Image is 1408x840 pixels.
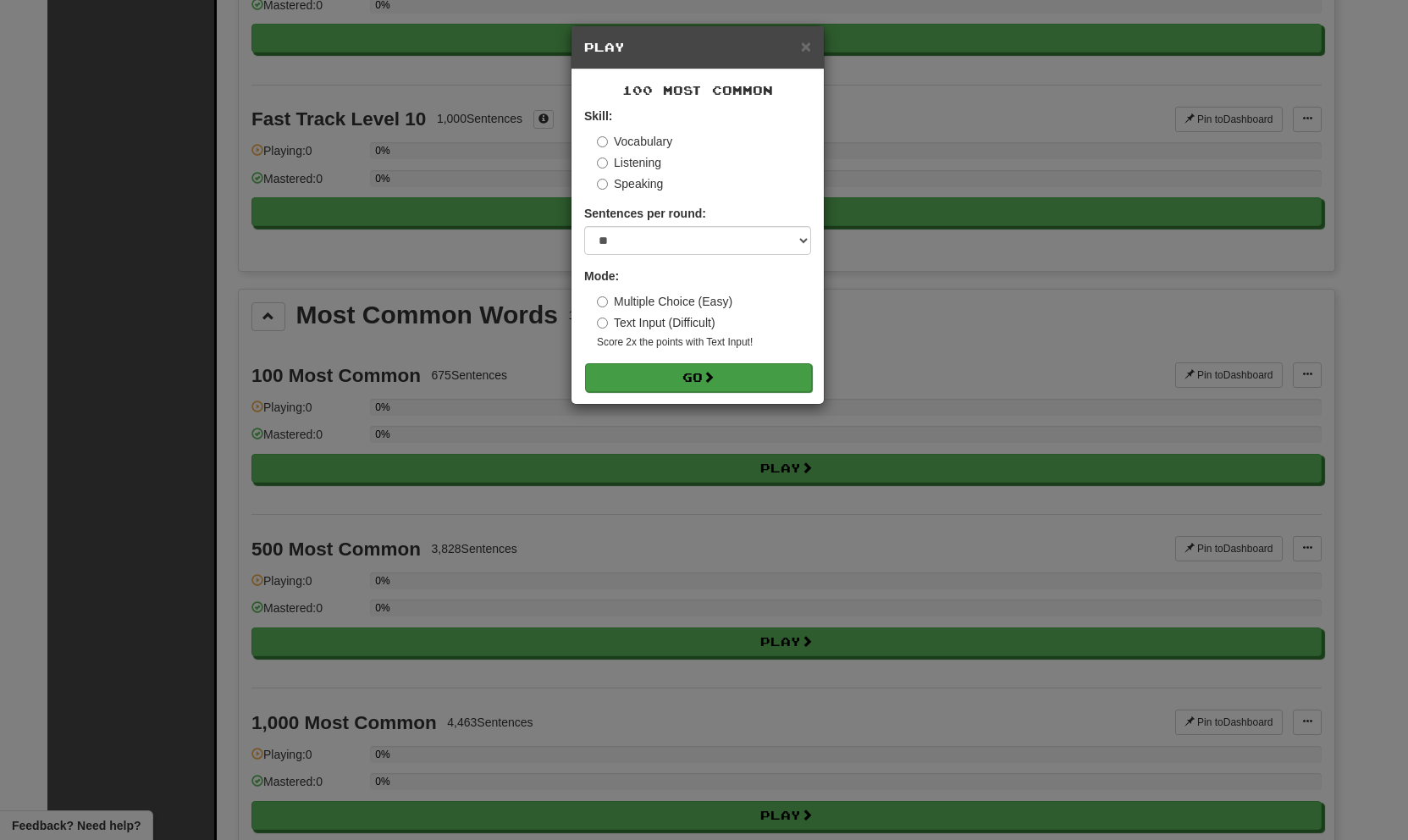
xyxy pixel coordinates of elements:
input: Speaking [597,179,608,190]
button: Close [801,37,811,55]
h5: Play [584,39,811,56]
label: Sentences per round: [584,205,706,222]
small: Score 2x the points with Text Input ! [597,335,811,350]
input: Listening [597,157,608,169]
input: Multiple Choice (Easy) [597,296,608,307]
label: Text Input (Difficult) [597,314,715,331]
input: Text Input (Difficult) [597,318,608,329]
span: 100 Most Common [622,83,773,97]
span: × [801,36,811,56]
label: Listening [597,154,661,171]
label: Multiple Choice (Easy) [597,293,732,310]
strong: Skill: [584,109,612,123]
button: Go [585,363,812,392]
input: Vocabulary [597,136,608,147]
label: Vocabulary [597,133,672,150]
label: Speaking [597,175,663,192]
strong: Mode: [584,269,619,283]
